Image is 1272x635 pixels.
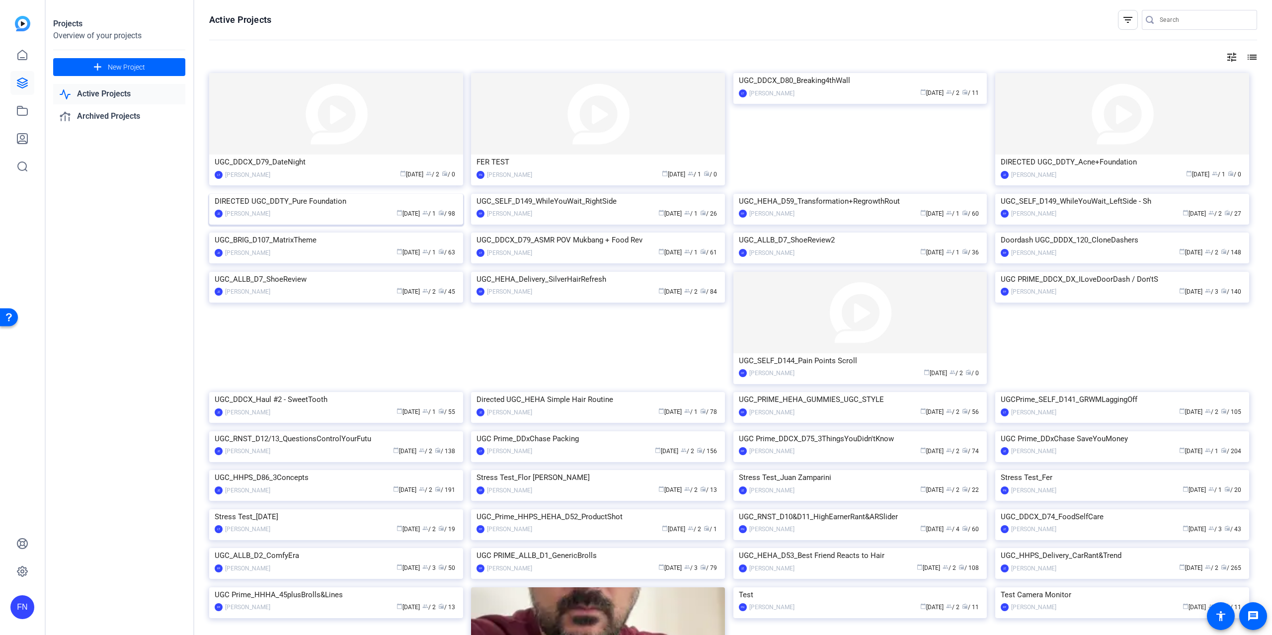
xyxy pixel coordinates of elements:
span: radio [962,525,968,531]
div: [PERSON_NAME] [225,446,270,456]
div: JZ [215,288,223,296]
span: [DATE] [655,448,678,455]
div: UGC_DDCX_D79_DateNight [215,155,458,169]
span: / 98 [438,210,455,217]
div: [PERSON_NAME] [487,287,532,297]
span: radio [1221,248,1227,254]
div: UGC_ALLB_D7_ShoeReview2 [739,233,982,247]
div: FP [477,288,484,296]
span: radio [965,369,971,375]
span: [DATE] [1186,171,1209,178]
span: group [946,408,952,414]
div: UGC Prime_DDCX_D75_3ThingsYouDidn'tKnow [739,431,982,446]
span: / 63 [438,249,455,256]
span: radio [962,447,968,453]
span: / 1 [1205,448,1218,455]
div: FP [739,210,747,218]
span: / 36 [962,249,979,256]
span: / 27 [1224,210,1241,217]
span: / 45 [438,288,455,295]
div: FER TEST [477,155,719,169]
span: / 1 [684,249,698,256]
span: / 2 [422,526,436,533]
span: / 2 [1205,408,1218,415]
span: / 2 [946,448,959,455]
div: Doordash UGC_DDDX_120_CloneDashers [1001,233,1244,247]
span: radio [700,408,706,414]
span: / 78 [700,408,717,415]
span: / 3 [1205,288,1218,295]
span: calendar_today [400,170,406,176]
span: [DATE] [920,486,944,493]
span: calendar_today [1179,408,1185,414]
div: FP [739,447,747,455]
span: radio [962,248,968,254]
span: group [946,210,952,216]
span: radio [442,170,448,176]
span: / 4 [946,526,959,533]
span: / 22 [962,486,979,493]
span: group [688,525,694,531]
span: / 1 [422,249,436,256]
div: LT [477,249,484,257]
div: UGC_DDCX_D80_Breaking4thWall [739,73,982,88]
span: radio [435,447,441,453]
span: radio [1221,447,1227,453]
div: [PERSON_NAME] [1011,248,1056,258]
div: JZ [215,210,223,218]
div: [PERSON_NAME] [225,170,270,180]
div: [PERSON_NAME] [487,170,532,180]
span: / 20 [1224,486,1241,493]
span: group [688,170,694,176]
div: [PERSON_NAME] [225,524,270,534]
span: group [1205,447,1211,453]
span: [DATE] [658,288,682,295]
span: radio [700,248,706,254]
span: [DATE] [1179,288,1202,295]
span: [DATE] [400,171,423,178]
span: group [684,486,690,492]
span: group [1208,486,1214,492]
div: LT [1001,408,1009,416]
div: UGC_SELF_D149_WhileYouWait_RightSide [477,194,719,209]
div: UGC_HEHA_D59_Transformation+RegrowthRout [739,194,982,209]
span: New Project [108,62,145,73]
span: [DATE] [1179,448,1202,455]
mat-icon: list [1245,51,1257,63]
div: [PERSON_NAME] [749,88,795,98]
span: radio [438,525,444,531]
span: / 2 [419,486,432,493]
span: / 156 [697,448,717,455]
div: [PERSON_NAME] [749,248,795,258]
div: JZ [215,486,223,494]
div: UGC Prime_DDxChase SaveYouMoney [1001,431,1244,446]
div: DIRECTED UGC_DDTY_Pure Foundation [215,194,458,209]
div: [PERSON_NAME] [1011,287,1056,297]
span: group [419,447,425,453]
span: radio [1221,288,1227,294]
span: / 0 [1228,171,1241,178]
span: / 1 [946,249,959,256]
div: Stress Test_Fer [1001,470,1244,485]
span: / 11 [962,89,979,96]
span: calendar_today [924,369,930,375]
span: group [1208,525,1214,531]
span: calendar_today [658,288,664,294]
span: [DATE] [393,486,416,493]
div: UGC_HEHA_Delivery_SilverHairRefresh [477,272,719,287]
span: calendar_today [1179,288,1185,294]
div: UGC_RNST_D12/13_QuestionsControlYourFutu [215,431,458,446]
div: [PERSON_NAME] [749,407,795,417]
span: calendar_today [658,408,664,414]
div: [PERSON_NAME] [225,407,270,417]
span: radio [438,210,444,216]
span: group [681,447,687,453]
span: group [1208,210,1214,216]
div: JZ [215,408,223,416]
span: / 2 [1208,210,1222,217]
span: radio [1228,170,1234,176]
div: Overview of your projects [53,30,185,42]
div: LT [215,525,223,533]
span: calendar_today [920,408,926,414]
span: / 60 [962,210,979,217]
